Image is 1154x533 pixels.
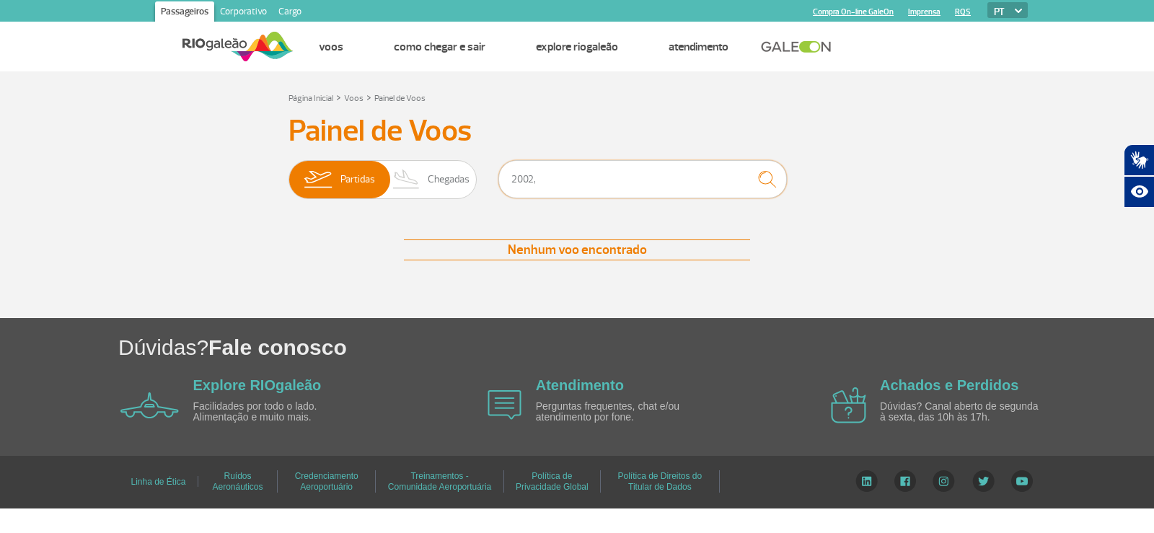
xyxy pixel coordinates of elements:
[880,377,1018,393] a: Achados e Perdidos
[536,377,624,393] a: Atendimento
[908,7,941,17] a: Imprensa
[155,1,214,25] a: Passageiros
[385,161,428,198] img: slider-desembarque
[536,401,702,423] p: Perguntas frequentes, chat e/ou atendimento por fone.
[394,40,485,54] a: Como chegar e sair
[344,93,364,104] a: Voos
[288,113,865,149] h3: Painel de Voos
[1011,470,1033,492] img: YouTube
[273,1,307,25] a: Cargo
[366,89,371,105] a: >
[1124,144,1154,176] button: Abrir tradutor de língua de sinais.
[894,470,916,492] img: Facebook
[193,401,359,423] p: Facilidades por todo o lado. Alimentação e muito mais.
[131,472,185,492] a: Linha de Ética
[319,40,343,54] a: Voos
[404,239,750,260] div: Nenhum voo encontrado
[1124,144,1154,208] div: Plugin de acessibilidade da Hand Talk.
[118,332,1154,362] h1: Dúvidas?
[813,7,894,17] a: Compra On-line GaleOn
[498,160,787,198] input: Voo, cidade ou cia aérea
[516,466,589,497] a: Política de Privacidade Global
[340,161,375,198] span: Partidas
[374,93,426,104] a: Painel de Voos
[288,93,333,104] a: Página Inicial
[1124,176,1154,208] button: Abrir recursos assistivos.
[669,40,728,54] a: Atendimento
[955,7,971,17] a: RQS
[193,377,322,393] a: Explore RIOgaleão
[212,466,263,497] a: Ruídos Aeronáuticos
[536,40,618,54] a: Explore RIOgaleão
[933,470,955,492] img: Instagram
[880,401,1046,423] p: Dúvidas? Canal aberto de segunda à sexta, das 10h às 17h.
[831,387,866,423] img: airplane icon
[855,470,878,492] img: LinkedIn
[208,335,347,359] span: Fale conosco
[336,89,341,105] a: >
[388,466,491,497] a: Treinamentos - Comunidade Aeroportuária
[972,470,995,492] img: Twitter
[120,392,179,418] img: airplane icon
[428,161,470,198] span: Chegadas
[617,466,702,497] a: Política de Direitos do Titular de Dados
[214,1,273,25] a: Corporativo
[488,390,521,420] img: airplane icon
[295,161,340,198] img: slider-embarque
[295,466,358,497] a: Credenciamento Aeroportuário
